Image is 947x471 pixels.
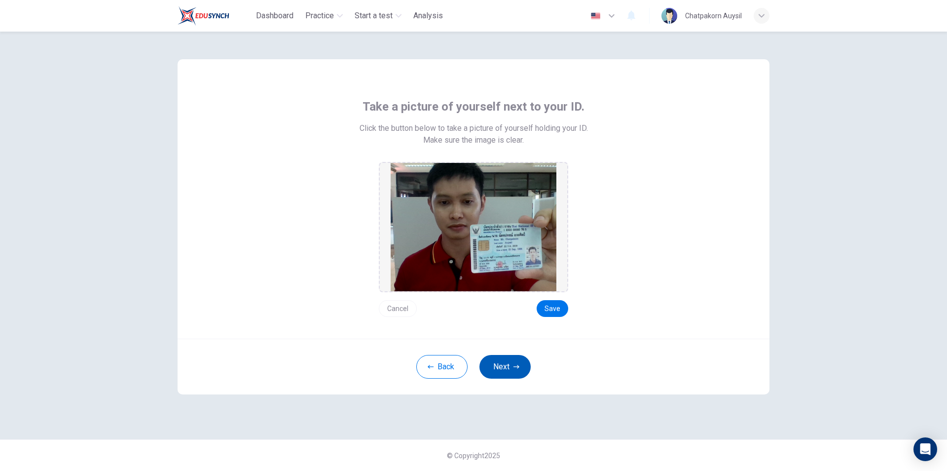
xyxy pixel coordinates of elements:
span: Analysis [413,10,443,22]
button: Start a test [351,7,405,25]
img: Train Test logo [178,6,229,26]
span: Start a test [355,10,393,22]
img: Profile picture [661,8,677,24]
button: Save [537,300,568,317]
button: Practice [301,7,347,25]
button: Cancel [379,300,417,317]
button: Next [479,355,531,379]
button: Analysis [409,7,447,25]
button: Back [416,355,468,379]
img: preview screemshot [391,163,556,291]
span: Make sure the image is clear. [423,134,524,146]
span: Practice [305,10,334,22]
span: © Copyright 2025 [447,452,500,460]
a: Train Test logo [178,6,252,26]
img: en [589,12,602,20]
span: Click the button below to take a picture of yourself holding your ID. [360,122,588,134]
button: Dashboard [252,7,297,25]
div: Chatpakorn Auysil [685,10,742,22]
span: Take a picture of yourself next to your ID. [363,99,584,115]
div: Open Intercom Messenger [913,437,937,461]
span: Dashboard [256,10,293,22]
